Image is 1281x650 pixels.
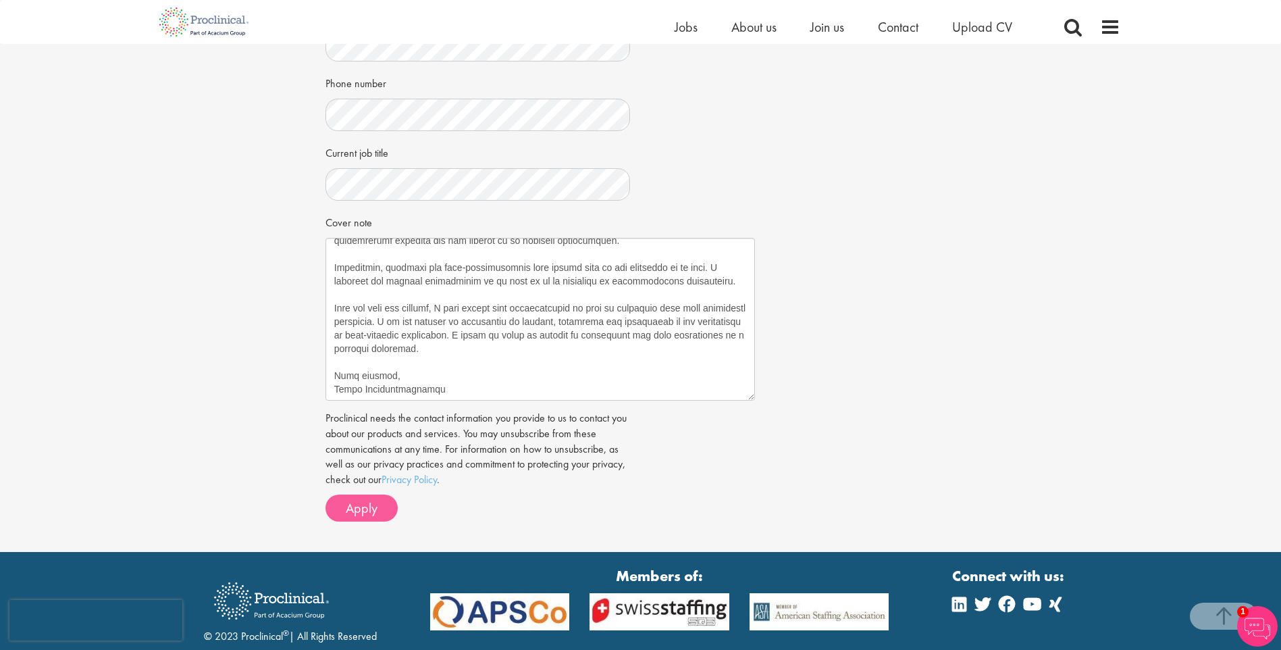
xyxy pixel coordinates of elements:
label: Phone number [325,72,386,92]
img: APSCo [420,593,580,630]
label: Current job title [325,141,388,161]
strong: Members of: [430,566,889,586]
a: Join us [810,18,844,36]
img: APSCo [739,593,899,630]
sup: ® [283,628,289,639]
p: Proclinical needs the contact information you provide to us to contact you about our products and... [325,411,631,488]
a: Privacy Policy [382,472,437,486]
button: Apply [325,495,398,522]
span: 1 [1237,606,1249,618]
a: Contact [878,18,918,36]
strong: Connect with us: [952,566,1067,586]
span: Apply [346,499,377,517]
label: Cover note [325,211,372,231]
a: About us [731,18,777,36]
a: Jobs [675,18,698,36]
iframe: reCAPTCHA [9,600,182,641]
img: APSCo [579,593,739,630]
a: Upload CV [952,18,1012,36]
img: Proclinical Recruitment [204,573,339,629]
img: Chatbot [1237,606,1278,647]
div: © 2023 Proclinical | All Rights Reserved [204,572,377,645]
